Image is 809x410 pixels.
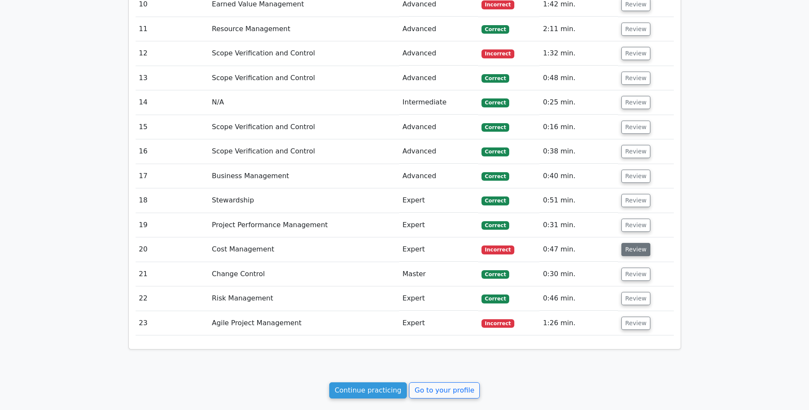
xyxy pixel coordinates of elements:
td: Scope Verification and Control [209,115,399,139]
td: Stewardship [209,188,399,213]
td: 20 [136,237,209,262]
span: Correct [481,295,509,303]
td: Master [399,262,478,286]
td: 23 [136,311,209,335]
button: Review [621,145,650,158]
span: Correct [481,172,509,181]
td: Expert [399,311,478,335]
span: Correct [481,147,509,156]
td: 22 [136,286,209,311]
button: Review [621,47,650,60]
td: Expert [399,213,478,237]
span: Incorrect [481,319,514,328]
td: 0:31 min. [539,213,618,237]
td: Agile Project Management [209,311,399,335]
td: Cost Management [209,237,399,262]
td: Intermediate [399,90,478,115]
td: 0:46 min. [539,286,618,311]
td: Change Control [209,262,399,286]
span: Correct [481,123,509,132]
td: Advanced [399,17,478,41]
td: 12 [136,41,209,66]
td: 0:38 min. [539,139,618,164]
td: 0:48 min. [539,66,618,90]
button: Review [621,292,650,305]
button: Review [621,317,650,330]
td: Scope Verification and Control [209,66,399,90]
span: Correct [481,270,509,279]
td: 16 [136,139,209,164]
td: Risk Management [209,286,399,311]
td: 18 [136,188,209,213]
span: Correct [481,74,509,83]
td: 0:30 min. [539,262,618,286]
span: Incorrect [481,245,514,254]
span: Correct [481,25,509,34]
span: Correct [481,196,509,205]
td: Scope Verification and Control [209,41,399,66]
td: Expert [399,286,478,311]
td: 15 [136,115,209,139]
td: Project Performance Management [209,213,399,237]
td: 13 [136,66,209,90]
button: Review [621,194,650,207]
span: Incorrect [481,49,514,58]
span: Correct [481,98,509,107]
button: Review [621,268,650,281]
td: Business Management [209,164,399,188]
button: Review [621,121,650,134]
button: Review [621,72,650,85]
td: 0:51 min. [539,188,618,213]
td: 1:32 min. [539,41,618,66]
td: 0:40 min. [539,164,618,188]
td: Resource Management [209,17,399,41]
button: Review [621,23,650,36]
td: 2:11 min. [539,17,618,41]
td: Expert [399,237,478,262]
td: 0:16 min. [539,115,618,139]
td: Scope Verification and Control [209,139,399,164]
td: 14 [136,90,209,115]
a: Go to your profile [409,382,480,398]
td: 11 [136,17,209,41]
td: 0:47 min. [539,237,618,262]
button: Review [621,219,650,232]
td: Advanced [399,41,478,66]
td: Advanced [399,115,478,139]
a: Continue practicing [329,382,407,398]
span: Incorrect [481,0,514,9]
td: Advanced [399,164,478,188]
td: 17 [136,164,209,188]
td: 1:26 min. [539,311,618,335]
td: 0:25 min. [539,90,618,115]
span: Correct [481,221,509,230]
td: Expert [399,188,478,213]
td: Advanced [399,139,478,164]
button: Review [621,243,650,256]
td: 21 [136,262,209,286]
button: Review [621,96,650,109]
td: Advanced [399,66,478,90]
td: N/A [209,90,399,115]
button: Review [621,170,650,183]
td: 19 [136,213,209,237]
